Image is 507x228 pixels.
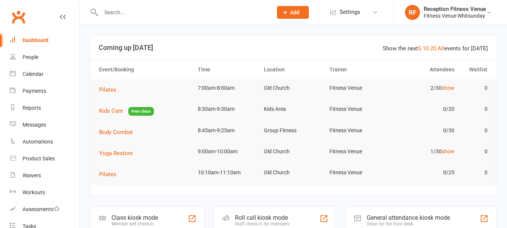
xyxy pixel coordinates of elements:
div: Automations [23,139,53,145]
span: Yoga Restore [99,150,133,157]
td: Fitness Venue [326,164,392,181]
div: Fitness Venue Whitsunday [424,12,486,19]
a: Calendar [10,66,79,83]
th: Event/Booking [96,60,194,79]
span: Body Combat [99,129,133,136]
div: RF [405,5,420,20]
td: 0/30 [392,122,458,139]
div: People [23,54,38,60]
td: 0 [458,79,491,97]
div: Payments [23,88,46,94]
div: Reception Fitness Venue [424,6,486,12]
td: 0 [458,122,491,139]
button: Add [277,6,309,19]
a: Reports [10,100,79,116]
div: Calendar [23,71,44,77]
div: Roll call kiosk mode [235,214,289,221]
th: Location [260,60,326,79]
a: Clubworx [9,8,28,26]
a: 10 [423,45,429,52]
td: Old Church [260,164,326,181]
span: Add [290,9,299,15]
td: 8:45am-9:25am [194,122,260,139]
td: 10:10am-11:10am [194,164,260,181]
div: Staff check-in for members [235,221,289,226]
td: Fitness Venue [326,143,392,160]
a: People [10,49,79,66]
div: Workouts [23,189,45,195]
div: Reports [23,105,41,111]
span: Kids Care [99,107,123,114]
td: 2/30 [392,79,458,97]
span: Free class [128,107,154,116]
div: Waivers [23,172,41,178]
a: All [438,45,444,52]
th: Attendees [392,60,458,79]
div: Dashboard [23,37,48,43]
td: 1/30 [392,143,458,160]
input: Search... [99,7,267,18]
a: Waivers [10,167,79,184]
td: Fitness Venue [326,79,392,97]
th: Time [194,60,260,79]
button: Body Combat [99,128,138,137]
td: 0 [458,164,491,181]
button: Pilates [99,170,122,179]
a: Assessments [10,201,79,218]
a: show [442,85,454,91]
a: 5 [418,45,421,52]
a: show [442,148,454,154]
div: Show the next events for [DATE] [383,44,488,53]
td: 8:30am-9:30am [194,100,260,118]
a: Dashboard [10,32,79,49]
a: Workouts [10,184,79,201]
a: Product Sales [10,150,79,167]
div: Great for the front desk [367,221,450,226]
button: Yoga Restore [99,149,138,158]
span: Pilates [99,86,116,93]
div: Member self check-in [111,221,158,226]
a: Payments [10,83,79,100]
td: Fitness Venue [326,100,392,118]
button: Kids CareFree class [99,106,154,116]
div: Product Sales [23,156,55,162]
a: Automations [10,133,79,150]
div: Assessments [23,206,60,212]
td: Fitness Venue [326,122,392,139]
th: Trainer [326,60,392,79]
span: Settings [340,4,360,21]
td: 0/25 [392,164,458,181]
td: 7:00am-8:00am [194,79,260,97]
h3: Coming up [DATE] [99,44,488,51]
a: 20 [430,45,436,52]
td: 0 [458,100,491,118]
td: Group Fitness [260,122,326,139]
div: Class kiosk mode [111,214,158,221]
td: 0 [458,143,491,160]
div: General attendance kiosk mode [367,214,450,221]
td: Old Church [260,143,326,160]
span: Pilates [99,171,116,178]
div: Messages [23,122,46,128]
td: Old Church [260,79,326,97]
td: Kids Area [260,100,326,118]
button: Pilates [99,85,122,94]
th: Waitlist [458,60,491,79]
a: Messages [10,116,79,133]
td: 0/20 [392,100,458,118]
td: 9:00am-10:00am [194,143,260,160]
